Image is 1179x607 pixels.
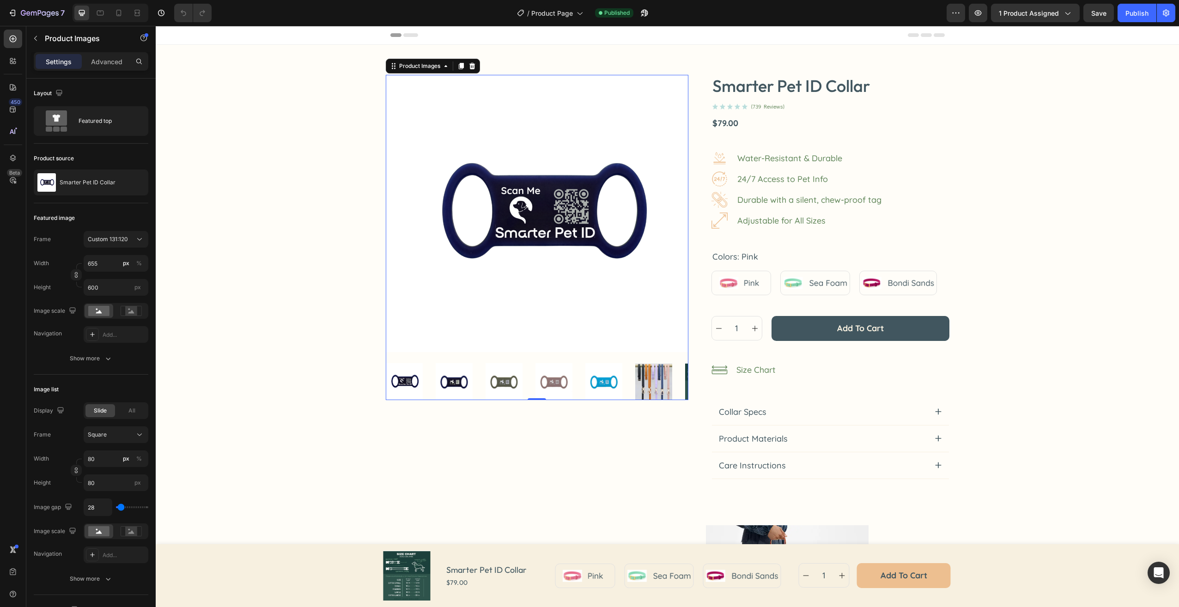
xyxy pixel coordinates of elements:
span: px [134,479,141,486]
span: / [527,8,529,18]
div: Product Images [242,36,286,44]
label: Width [34,259,49,267]
label: Width [34,455,49,463]
div: Show more [70,354,113,363]
iframe: Design area [156,26,1179,607]
p: Durable with a silent, chew-proof tag [582,168,726,180]
div: $79.00 [290,551,372,563]
p: Product Materials [563,407,632,419]
button: px [134,453,145,464]
button: Publish [1118,4,1156,22]
img: gempages_578392358681314023-69f09438-3560-40c5-ba7e-7d23f4315e97.png [556,187,572,203]
button: decrement [644,538,657,561]
div: % [136,259,142,267]
div: Image scale [34,305,78,317]
div: Add to cart [681,297,728,308]
label: Frame [34,431,51,439]
div: px [123,455,129,463]
span: Published [604,9,630,17]
img: gempages_578392358681314023-99bd4b89-d0dd-4471-9e8b-2996acfd9fb6.png [556,124,572,140]
div: Featured top [79,110,135,132]
div: Add... [103,331,146,339]
p: Product Images [45,33,123,44]
button: increment [680,538,693,561]
button: px [134,258,145,269]
input: quantity [657,538,680,561]
p: (739 Reviews) [596,77,629,85]
span: 1 product assigned [999,8,1059,18]
input: Auto [84,499,112,516]
p: Settings [46,57,72,67]
button: Add to cart [701,537,795,562]
span: Square [88,431,107,439]
button: Square [84,426,148,443]
label: Frame [34,235,51,243]
button: decrement [556,291,570,314]
p: Advanced [91,57,122,67]
div: px [123,259,129,267]
div: Layout [34,87,65,100]
button: Add to cart [616,290,794,315]
img: gempages_578392358681314023-aff0ffae-5afb-4fd7-bbd1-c7e09d377134.png [556,145,572,161]
div: Add... [103,551,146,559]
div: 450 [9,98,22,106]
button: Show more [34,571,148,587]
p: 24/7 Access to Pet Info [582,147,672,159]
div: Image gap [34,501,74,514]
div: Image list [34,385,59,394]
button: 1 product assigned [991,4,1080,22]
img: product feature img [37,173,56,192]
input: px [84,474,148,491]
div: Beta [7,169,22,176]
span: Custom 131:120 [88,235,128,243]
button: Show more [34,350,148,367]
p: Adjustable for All Sizes [582,188,670,201]
div: Add to cart [725,544,772,555]
div: Navigation [34,329,62,338]
button: increment [592,291,606,314]
button: 7 [4,4,69,22]
div: Product source [34,154,74,163]
span: All [128,407,135,415]
button: % [121,258,132,269]
button: Save [1083,4,1114,22]
div: Show more [70,574,113,583]
input: quantity [570,291,592,314]
p: Smarter Pet ID Collar [60,179,115,186]
button: % [121,453,132,464]
span: Save [1091,9,1106,17]
p: Care Instructions [563,433,630,446]
h2: Smarter Pet ID Collar [556,49,794,71]
div: $79.00 [556,91,794,103]
div: Open Intercom Messenger [1148,562,1170,584]
a: Size Chart [581,338,620,350]
p: Collar Specs [563,380,611,392]
label: Height [34,283,51,291]
input: px [84,279,148,296]
button: Custom 131:120 [84,231,148,248]
input: px% [84,450,148,467]
legend: Colors: Pink [556,224,603,238]
div: % [136,455,142,463]
input: px% [84,255,148,272]
div: Navigation [34,550,62,558]
div: Featured image [34,214,75,222]
label: Height [34,479,51,487]
img: gempages_578392358681314023-ae4787e9-c57e-4934-88b5-e78324d810c6.png [556,166,572,182]
span: Slide [94,407,107,415]
p: Water-Resistant & Durable [582,126,687,139]
span: Product Page [531,8,573,18]
p: 7 [61,7,65,18]
div: Publish [1125,8,1149,18]
div: Undo/Redo [174,4,212,22]
div: Image scale [34,525,78,538]
h1: Smarter Pet ID Collar [290,537,372,551]
span: px [134,284,141,291]
div: Display [34,405,66,417]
